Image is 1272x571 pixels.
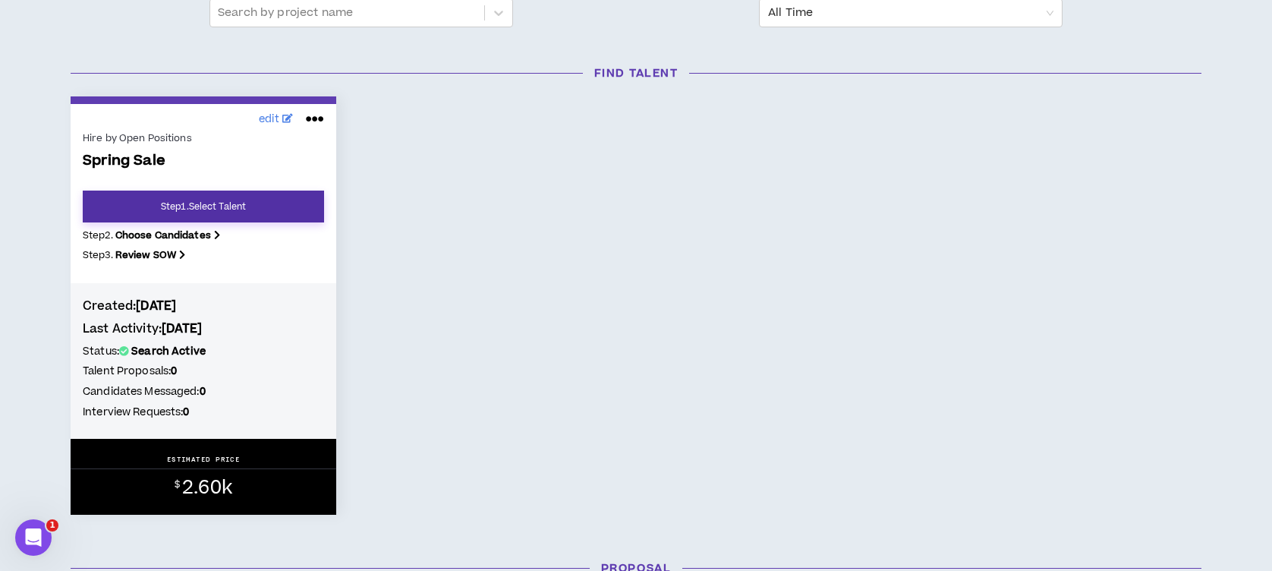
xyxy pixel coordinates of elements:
b: Review SOW [115,248,176,262]
p: Step 2 . [83,229,324,242]
b: Search Active [131,344,206,359]
span: 2.60k [182,475,232,501]
h5: Candidates Messaged: [83,383,324,400]
div: Hire by Open Positions [83,131,324,145]
iframe: Intercom live chat [15,519,52,556]
h4: Created: [83,298,324,314]
b: [DATE] [136,298,176,314]
a: edit [255,108,297,131]
h5: Status: [83,343,324,360]
b: [DATE] [162,320,202,337]
span: 1 [46,519,58,532]
h5: Talent Proposals: [83,363,324,380]
p: Step 3 . [83,248,324,262]
b: 0 [183,405,189,420]
p: ESTIMATED PRICE [167,455,241,464]
b: 0 [200,384,206,399]
span: Spring Sale [83,153,324,170]
b: Choose Candidates [115,229,211,242]
b: 0 [171,364,177,379]
h4: Last Activity: [83,320,324,337]
h5: Interview Requests: [83,404,324,421]
span: edit [259,112,279,128]
h3: Find Talent [59,65,1213,81]
sup: $ [175,478,180,491]
a: Step1.Select Talent [83,191,324,222]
